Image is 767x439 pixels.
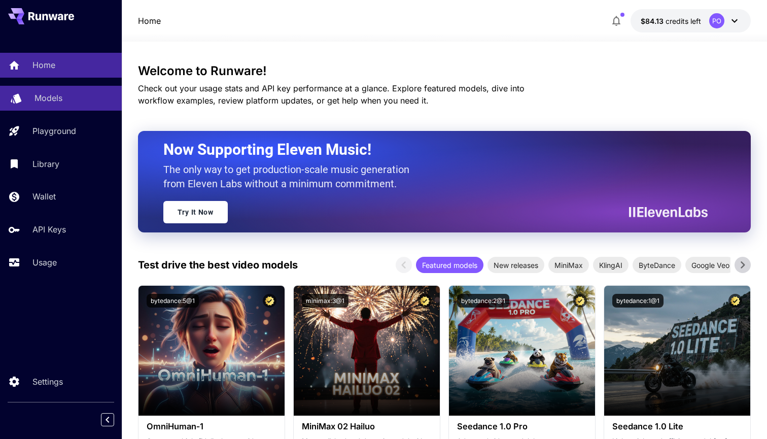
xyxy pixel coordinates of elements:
[32,256,57,268] p: Usage
[548,260,589,271] span: MiniMax
[163,201,228,223] a: Try It Now
[416,257,483,273] div: Featured models
[612,422,742,431] h3: Seedance 1.0 Lite
[487,257,544,273] div: New releases
[685,257,736,273] div: Google Veo
[32,59,55,71] p: Home
[294,286,440,416] img: alt
[457,422,587,431] h3: Seedance 1.0 Pro
[109,411,122,429] div: Collapse sidebar
[548,257,589,273] div: MiniMax
[34,92,62,104] p: Models
[666,17,701,25] span: credits left
[32,376,63,388] p: Settings
[101,413,114,426] button: Collapse sidebar
[612,294,664,308] button: bytedance:1@1
[147,422,276,431] h3: OmniHuman‑1
[449,286,595,416] img: alt
[633,257,681,273] div: ByteDance
[573,294,587,308] button: Certified Model – Vetted for best performance and includes a commercial license.
[138,257,298,273] p: Test drive the best video models
[163,140,700,159] h2: Now Supporting Eleven Music!
[641,17,666,25] span: $84.13
[138,64,751,78] h3: Welcome to Runware!
[32,125,76,137] p: Playground
[709,13,724,28] div: PO
[138,83,525,106] span: Check out your usage stats and API key performance at a glance. Explore featured models, dive int...
[457,294,509,308] button: bytedance:2@1
[641,16,701,26] div: $84.12975
[138,286,285,416] img: alt
[728,294,742,308] button: Certified Model – Vetted for best performance and includes a commercial license.
[138,15,161,27] nav: breadcrumb
[631,9,751,32] button: $84.12975PO
[32,223,66,235] p: API Keys
[138,15,161,27] a: Home
[593,260,629,271] span: KlingAI
[163,162,417,191] p: The only way to get production-scale music generation from Eleven Labs without a minimum commitment.
[302,294,348,308] button: minimax:3@1
[302,422,432,431] h3: MiniMax 02 Hailuo
[487,260,544,271] span: New releases
[416,260,483,271] span: Featured models
[263,294,276,308] button: Certified Model – Vetted for best performance and includes a commercial license.
[633,260,681,271] span: ByteDance
[604,286,750,416] img: alt
[147,294,199,308] button: bytedance:5@1
[418,294,432,308] button: Certified Model – Vetted for best performance and includes a commercial license.
[593,257,629,273] div: KlingAI
[32,158,59,170] p: Library
[685,260,736,271] span: Google Veo
[32,190,56,202] p: Wallet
